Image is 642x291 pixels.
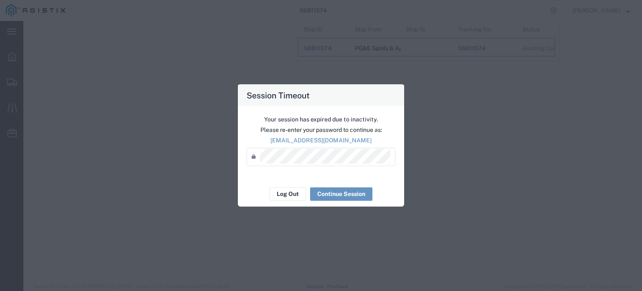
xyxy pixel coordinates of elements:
p: Please re-enter your password to continue as: [247,125,395,134]
button: Log Out [270,187,306,201]
button: Continue Session [310,187,372,201]
h4: Session Timeout [247,89,310,101]
p: [EMAIL_ADDRESS][DOMAIN_NAME] [247,136,395,144]
p: Your session has expired due to inactivity. [247,115,395,124]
